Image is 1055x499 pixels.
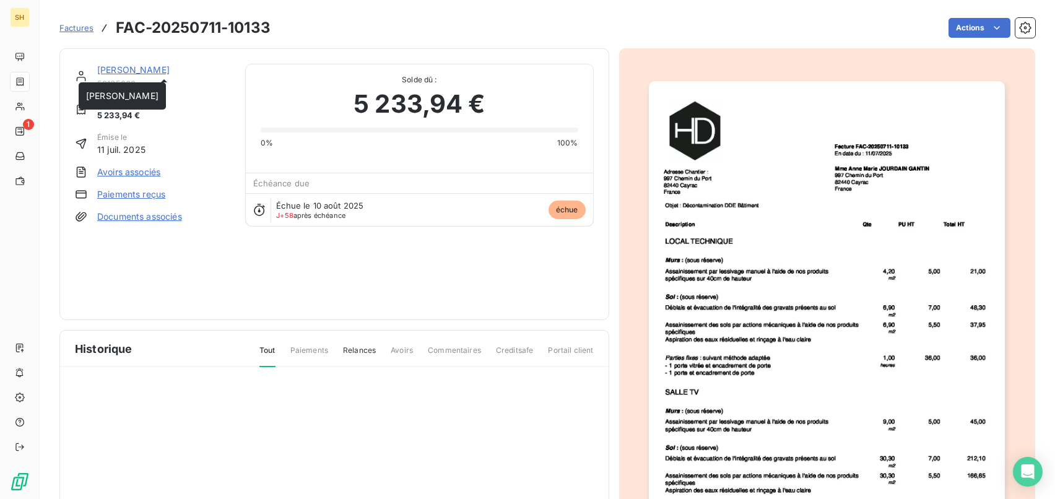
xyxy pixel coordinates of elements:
[391,345,413,366] span: Avoirs
[23,119,34,130] span: 1
[261,137,273,149] span: 0%
[290,345,328,366] span: Paiements
[276,212,345,219] span: après échéance
[276,201,363,210] span: Échue le 10 août 2025
[428,345,481,366] span: Commentaires
[97,166,160,178] a: Avoirs associés
[97,64,170,75] a: [PERSON_NAME]
[86,90,158,101] span: [PERSON_NAME]
[97,143,145,156] span: 11 juil. 2025
[354,85,485,123] span: 5 233,94 €
[1013,457,1043,487] div: Open Intercom Messenger
[97,110,148,122] span: 5 233,94 €
[276,211,293,220] span: J+58
[97,188,165,201] a: Paiements reçus
[253,178,310,188] span: Échéance due
[59,22,93,34] a: Factures
[116,17,271,39] h3: FAC-20250711-10133
[949,18,1010,38] button: Actions
[59,23,93,33] span: Factures
[496,345,534,366] span: Creditsafe
[10,7,30,27] div: SH
[97,132,145,143] span: Émise le
[97,210,182,223] a: Documents associés
[97,79,230,89] span: 58165260
[10,472,30,492] img: Logo LeanPay
[549,201,586,219] span: échue
[343,345,376,366] span: Relances
[261,74,578,85] span: Solde dû :
[557,137,578,149] span: 100%
[259,345,276,367] span: Tout
[548,345,593,366] span: Portail client
[75,341,132,357] span: Historique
